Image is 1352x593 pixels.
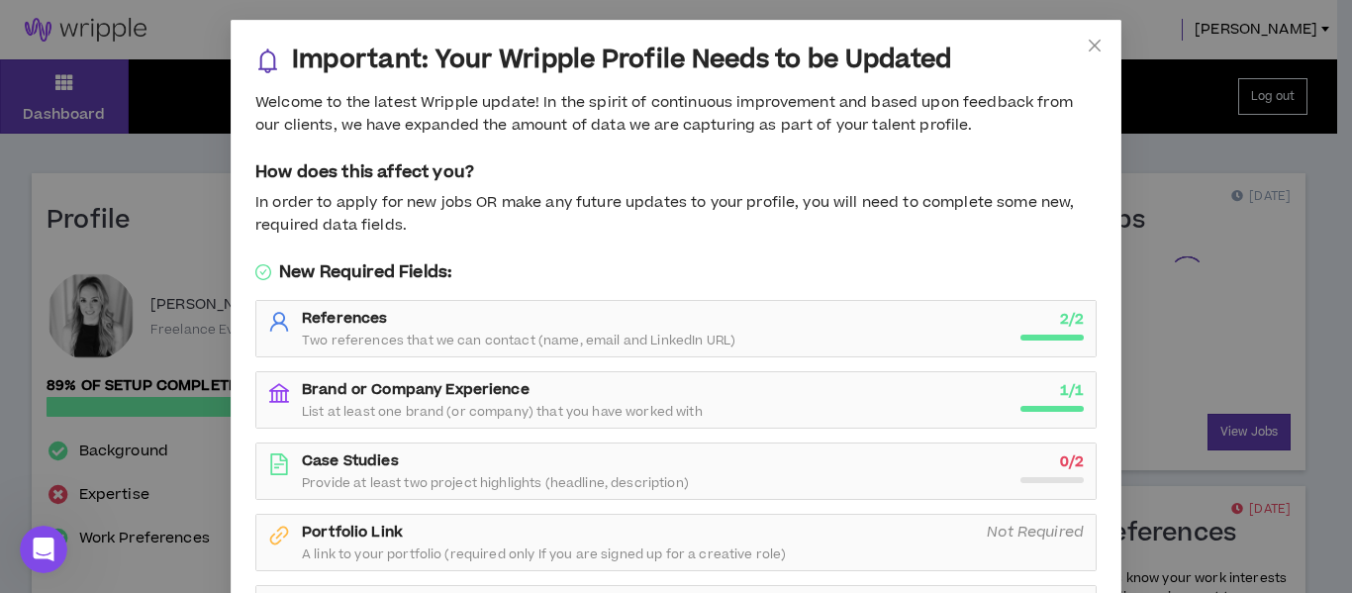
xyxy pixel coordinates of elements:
[20,526,67,573] iframe: Intercom live chat
[302,450,399,471] strong: Case Studies
[1060,309,1084,330] strong: 2 / 2
[302,404,703,420] span: List at least one brand (or company) that you have worked with
[987,522,1084,543] i: Not Required
[255,192,1097,237] div: In order to apply for new jobs OR make any future updates to your profile, you will need to compl...
[255,260,1097,284] h5: New Required Fields:
[268,453,290,475] span: file-text
[292,45,951,76] h3: Important: Your Wripple Profile Needs to be Updated
[1068,20,1121,73] button: Close
[302,522,403,543] strong: Portfolio Link
[268,311,290,333] span: user
[302,308,387,329] strong: References
[302,333,735,348] span: Two references that we can contact (name, email and LinkedIn URL)
[268,382,290,404] span: bank
[268,525,290,546] span: link
[302,379,530,400] strong: Brand or Company Experience
[1060,451,1084,472] strong: 0 / 2
[255,160,1097,184] h5: How does this affect you?
[255,92,1097,137] div: Welcome to the latest Wripple update! In the spirit of continuous improvement and based upon feed...
[1087,38,1103,53] span: close
[255,49,280,73] span: bell
[255,264,271,280] span: check-circle
[302,546,786,562] span: A link to your portfolio (required only If you are signed up for a creative role)
[302,475,689,491] span: Provide at least two project highlights (headline, description)
[1060,380,1084,401] strong: 1 / 1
